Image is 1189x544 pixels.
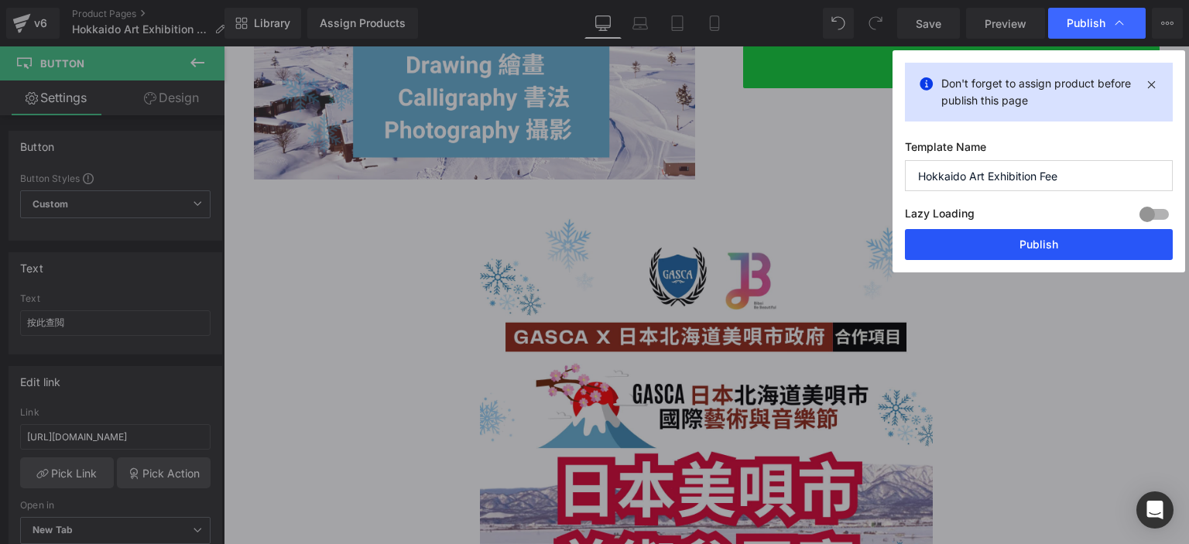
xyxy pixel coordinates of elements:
span: Publish [1067,16,1105,30]
p: Don't forget to assign product before publish this page [941,75,1136,109]
label: Lazy Loading [905,204,975,229]
div: Open Intercom Messenger [1136,491,1174,529]
button: Publish [905,229,1173,260]
label: Template Name [905,140,1173,160]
